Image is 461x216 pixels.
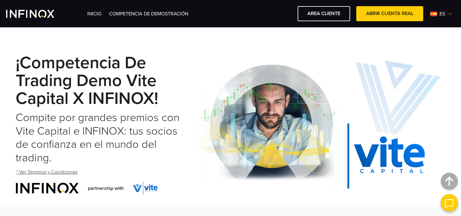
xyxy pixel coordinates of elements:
span: es [437,10,447,18]
h2: Compite por grandes premios con Vite Capital e INFINOX: tus socios de confianza en el mundo del t... [16,111,193,165]
a: * Ver Términos y Condiciones [16,165,78,180]
strong: ¡Competencia de Trading Demo Vite Capital x INFINOX! [16,53,158,109]
a: INFINOX Vite [6,10,69,18]
img: open convrs live chat [441,194,458,211]
span: partnership with [88,185,124,192]
a: AREA CLIENTE [298,6,350,21]
a: INICIO [87,11,101,17]
a: ABRIR CUENTA REAL [356,6,423,21]
a: Competencia de Demostración [109,11,188,17]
